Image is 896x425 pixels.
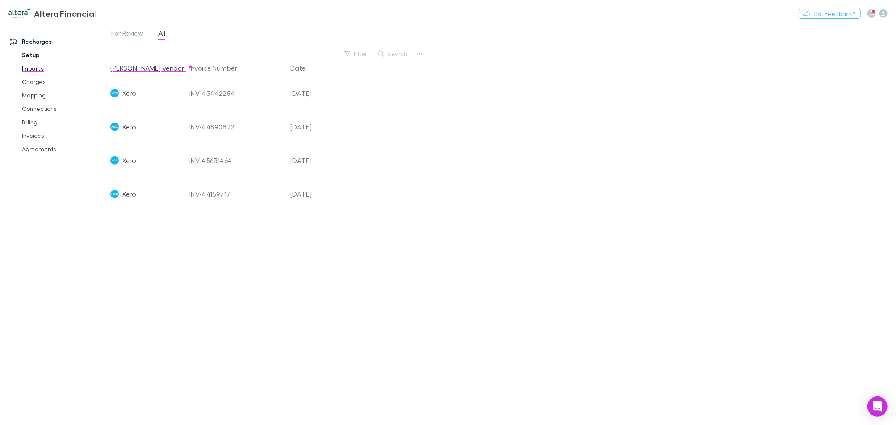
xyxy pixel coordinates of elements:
[110,89,119,97] img: Xero's Logo
[110,190,119,198] img: Xero's Logo
[13,89,116,102] a: Mapping
[111,29,143,40] span: For Review
[110,156,119,165] img: Xero's Logo
[158,29,165,40] span: All
[13,75,116,89] a: Charges
[374,49,412,59] button: Search
[189,177,284,211] div: INV-44159717
[287,177,337,211] div: [DATE]
[290,60,315,76] button: Date
[287,144,337,177] div: [DATE]
[13,115,116,129] a: Billing
[189,110,284,144] div: INV-44890872
[3,3,101,24] a: Altera Financial
[189,144,284,177] div: INV-45631464
[110,60,194,76] button: [PERSON_NAME] Vendor
[13,129,116,142] a: Invoices
[122,110,136,144] span: Xero
[13,142,116,156] a: Agreements
[34,8,96,18] h3: Altera Financial
[122,76,136,110] span: Xero
[799,9,861,19] button: Got Feedback?
[13,102,116,115] a: Connections
[110,123,119,131] img: Xero's Logo
[122,144,136,177] span: Xero
[8,8,31,18] img: Altera Financial's Logo
[13,62,116,75] a: Imports
[867,396,888,417] div: Open Intercom Messenger
[287,110,337,144] div: [DATE]
[287,76,337,110] div: [DATE]
[340,49,372,59] button: Filter
[2,35,116,48] a: Recharges
[189,76,284,110] div: INV-43442254
[189,60,247,76] button: Invoice Number
[13,48,116,62] a: Setup
[122,177,136,211] span: Xero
